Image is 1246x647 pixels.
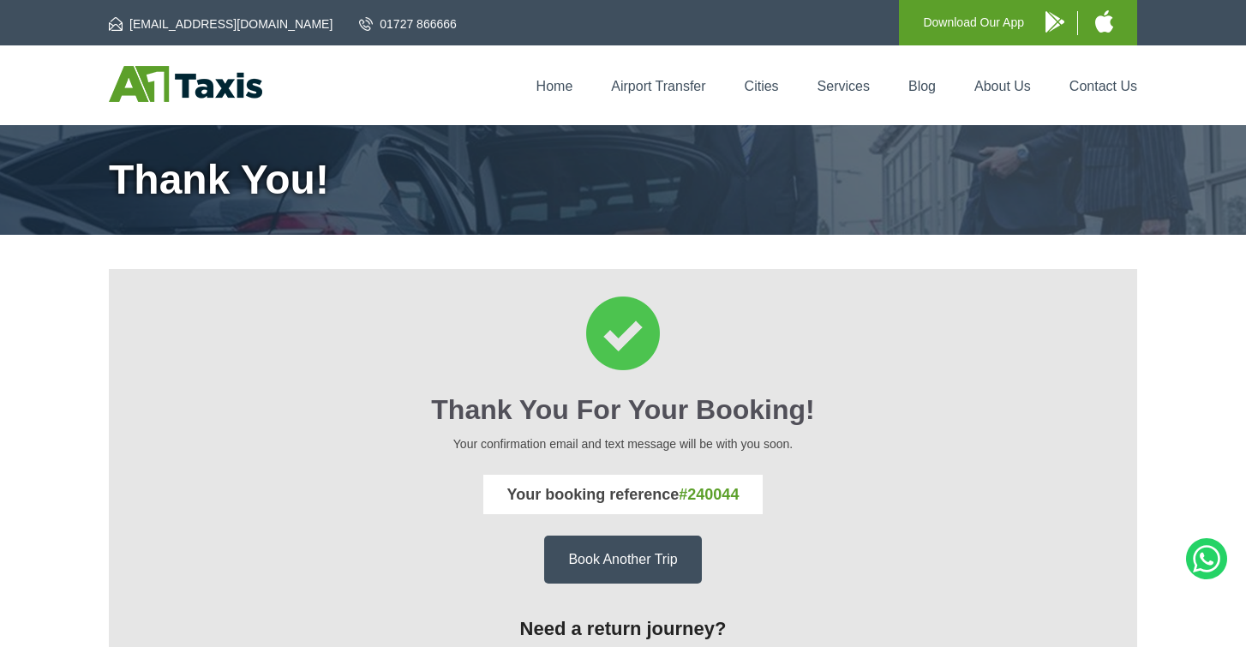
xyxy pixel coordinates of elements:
img: A1 Taxis iPhone App [1095,10,1113,33]
img: Thank You for your booking Icon [586,297,660,370]
a: Airport Transfer [611,79,705,93]
h3: Need a return journey? [133,618,1113,640]
a: Book Another Trip [544,536,701,584]
strong: Your booking reference [507,486,740,503]
a: About Us [974,79,1031,93]
h2: Thank You for your booking! [133,394,1113,426]
a: Services [818,79,870,93]
iframe: chat widget [1011,609,1237,647]
a: Home [536,79,573,93]
img: A1 Taxis Android App [1045,11,1064,33]
span: #240044 [679,486,739,503]
a: Cities [745,79,779,93]
p: Download Our App [923,12,1024,33]
a: 01727 866666 [359,15,457,33]
img: A1 Taxis St Albans LTD [109,66,262,102]
p: Your confirmation email and text message will be with you soon. [133,434,1113,453]
a: [EMAIL_ADDRESS][DOMAIN_NAME] [109,15,332,33]
a: Contact Us [1069,79,1137,93]
h1: Thank You! [109,159,1137,201]
a: Blog [908,79,936,93]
